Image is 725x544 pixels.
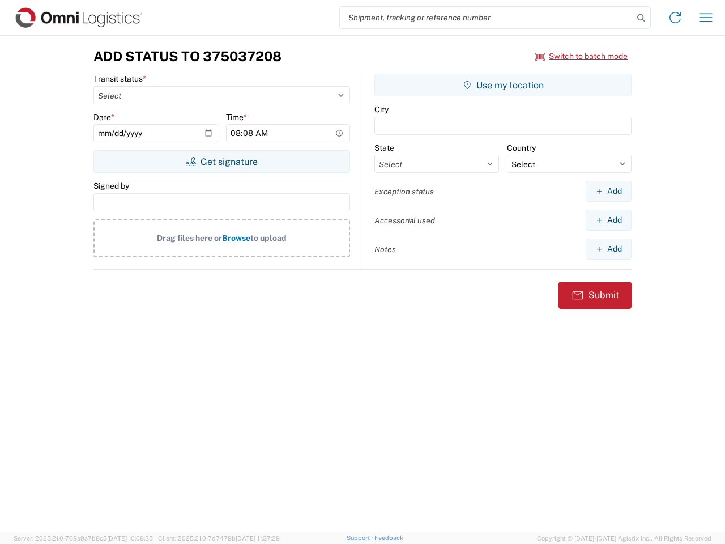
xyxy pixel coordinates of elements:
[374,104,389,114] label: City
[226,112,247,122] label: Time
[507,143,536,153] label: Country
[586,181,632,202] button: Add
[222,233,250,243] span: Browse
[93,74,146,84] label: Transit status
[93,112,114,122] label: Date
[374,74,632,96] button: Use my location
[535,47,628,66] button: Switch to batch mode
[236,535,280,542] span: [DATE] 11:37:29
[93,181,129,191] label: Signed by
[107,535,153,542] span: [DATE] 10:09:35
[158,535,280,542] span: Client: 2025.21.0-7d7479b
[93,150,350,173] button: Get signature
[374,244,396,254] label: Notes
[374,534,403,541] a: Feedback
[374,143,394,153] label: State
[347,534,375,541] a: Support
[14,535,153,542] span: Server: 2025.21.0-769a9a7b8c3
[586,210,632,231] button: Add
[93,48,282,65] h3: Add Status to 375037208
[558,282,632,309] button: Submit
[374,186,434,197] label: Exception status
[340,7,633,28] input: Shipment, tracking or reference number
[157,233,222,243] span: Drag files here or
[250,233,287,243] span: to upload
[374,215,435,226] label: Accessorial used
[537,533,711,543] span: Copyright © [DATE]-[DATE] Agistix Inc., All Rights Reserved
[586,239,632,260] button: Add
